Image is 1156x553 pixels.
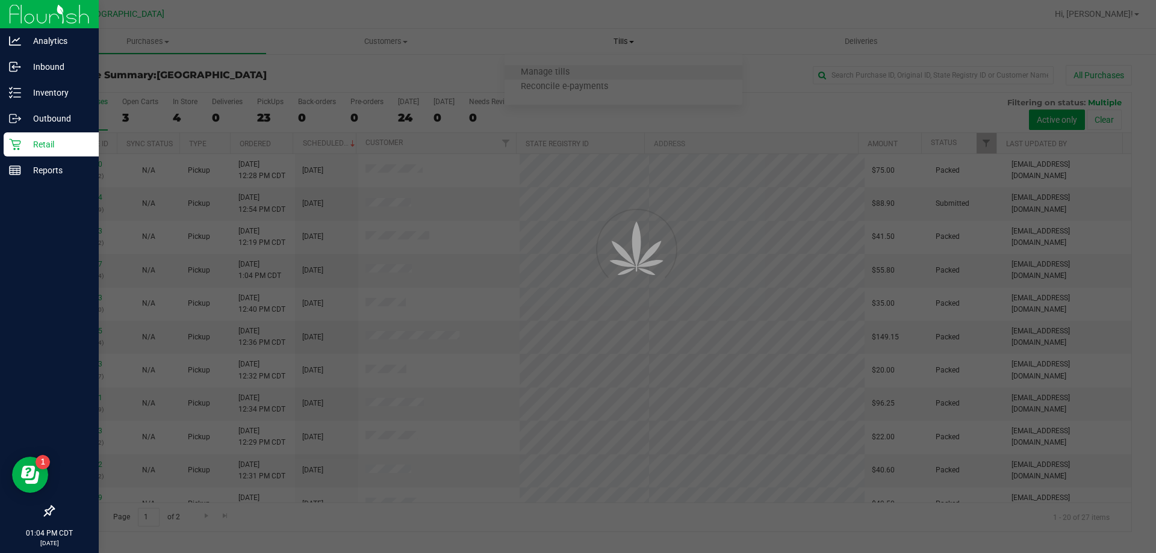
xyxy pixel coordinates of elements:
p: Inbound [21,60,93,74]
p: 01:04 PM CDT [5,528,93,539]
p: Outbound [21,111,93,126]
iframe: Resource center unread badge [36,455,50,469]
p: [DATE] [5,539,93,548]
p: Inventory [21,85,93,100]
inline-svg: Inventory [9,87,21,99]
p: Analytics [21,34,93,48]
p: Reports [21,163,93,178]
inline-svg: Reports [9,164,21,176]
inline-svg: Outbound [9,113,21,125]
inline-svg: Analytics [9,35,21,47]
inline-svg: Inbound [9,61,21,73]
inline-svg: Retail [9,138,21,150]
p: Retail [21,137,93,152]
iframe: Resource center [12,457,48,493]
